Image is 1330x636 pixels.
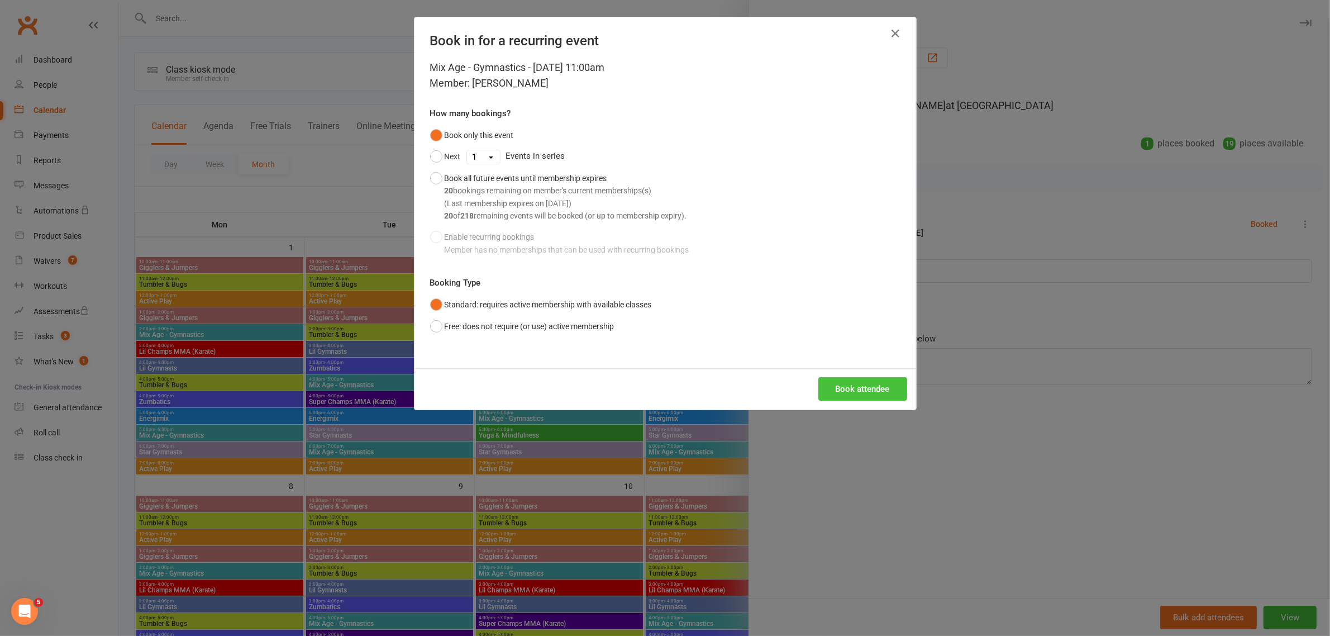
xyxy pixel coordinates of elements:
[430,107,511,120] label: How many bookings?
[11,598,38,625] iframe: Intercom live chat
[818,377,907,401] button: Book attendee
[430,33,900,49] h4: Book in for a recurring event
[430,146,461,167] button: Next
[430,60,900,91] div: Mix Age - Gymnastics - [DATE] 11:00am Member: [PERSON_NAME]
[461,211,474,220] strong: 218
[445,211,454,220] strong: 20
[34,598,43,607] span: 5
[430,294,652,315] button: Standard: requires active membership with available classes
[430,168,687,227] button: Book all future events until membership expires20bookings remaining on member's current membershi...
[445,172,687,222] div: Book all future events until membership expires
[445,186,454,195] strong: 20
[430,276,481,289] label: Booking Type
[887,25,905,42] button: Close
[430,146,900,167] div: Events in series
[430,316,614,337] button: Free: does not require (or use) active membership
[430,125,514,146] button: Book only this event
[445,184,687,222] div: bookings remaining on member's current memberships(s) (Last membership expires on [DATE]) of rema...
